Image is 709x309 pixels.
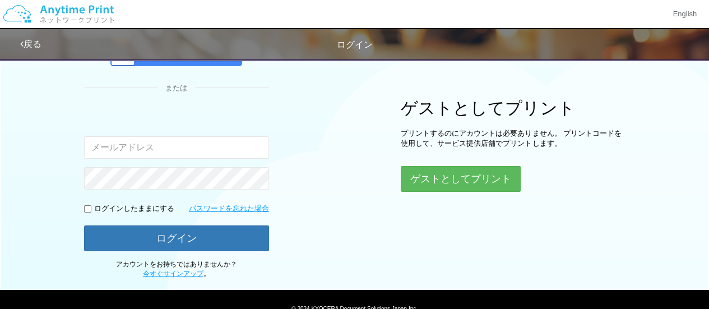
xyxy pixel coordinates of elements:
[84,83,269,94] div: または
[401,128,625,149] p: プリントするのにアカウントは必要ありません。 プリントコードを使用して、サービス提供店舗でプリントします。
[84,136,269,159] input: メールアドレス
[143,270,203,278] a: 今すぐサインアップ
[20,39,41,49] a: 戻る
[337,40,373,49] span: ログイン
[401,99,625,117] h1: ゲストとしてプリント
[401,166,521,192] button: ゲストとしてプリント
[94,204,174,214] p: ログインしたままにする
[84,260,269,279] p: アカウントをお持ちではありませんか？
[143,270,210,278] span: 。
[189,204,269,214] a: パスワードを忘れた場合
[84,225,269,251] button: ログイン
